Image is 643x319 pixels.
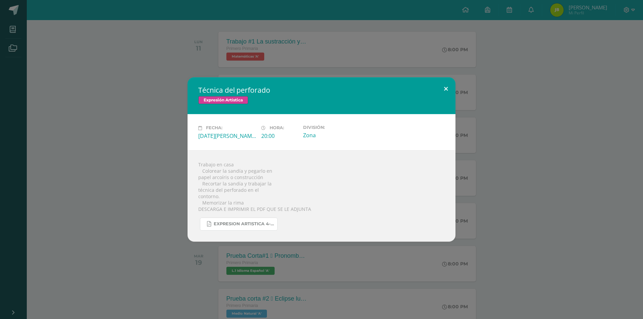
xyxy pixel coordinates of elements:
[198,85,445,95] h2: Técnica del perforado
[214,221,274,227] span: EXPRESION ARTISTICA 4-25.pdf
[206,126,222,131] span: Fecha:
[198,96,248,104] span: Expresión Artística
[270,126,284,131] span: Hora:
[198,132,256,140] div: [DATE][PERSON_NAME]
[188,150,455,242] div: Trabajo en casa  Colorear la sandía y pegarlo en papel arcoíris o construcción  Recortar la san...
[261,132,298,140] div: 20:00
[436,77,455,100] button: Close (Esc)
[303,125,361,130] label: División:
[303,132,361,139] div: Zona
[200,218,278,231] a: EXPRESION ARTISTICA 4-25.pdf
